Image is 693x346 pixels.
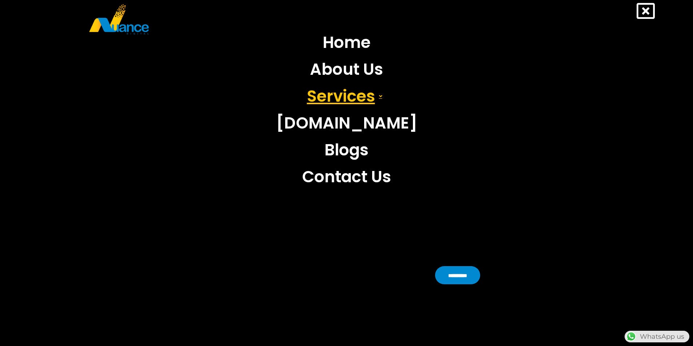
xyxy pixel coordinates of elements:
a: Services [271,83,423,110]
a: WhatsAppWhatsApp us [625,333,689,341]
a: About Us [271,56,423,83]
a: Contact Us [271,163,423,190]
img: nuance-qatar_logo [88,4,150,35]
div: WhatsApp us [625,331,689,342]
a: Blogs [271,137,423,163]
a: [DOMAIN_NAME] [271,110,423,137]
a: nuance-qatar_logo [88,4,343,35]
img: WhatsApp [625,331,637,342]
a: Home [271,29,423,56]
